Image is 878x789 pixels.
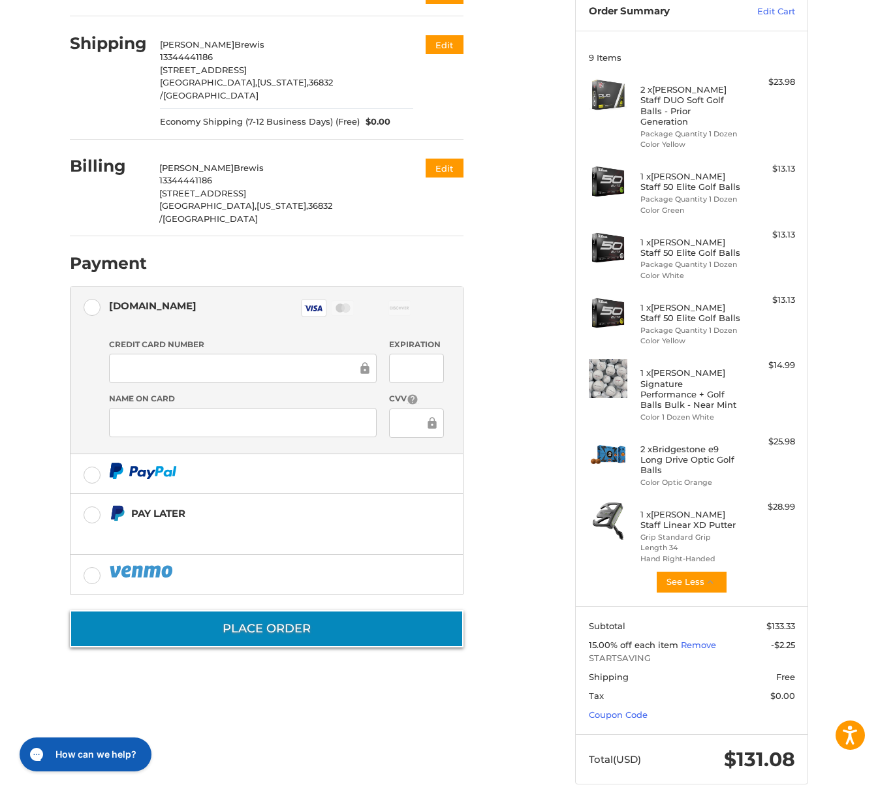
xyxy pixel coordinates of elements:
[589,621,625,631] span: Subtotal
[724,747,795,771] span: $131.08
[234,39,264,50] span: Brewis
[589,709,648,720] a: Coupon Code
[163,90,259,101] span: [GEOGRAPHIC_DATA]
[640,509,740,531] h4: 1 x [PERSON_NAME] Staff Linear XD Putter
[640,84,740,127] h4: 2 x [PERSON_NAME] Staff DUO Soft Golf Balls - Prior Generation
[640,259,740,270] li: Package Quantity 1 Dozen
[426,159,463,178] button: Edit
[70,33,147,54] h2: Shipping
[257,200,308,211] span: [US_STATE],
[681,640,716,650] a: Remove
[159,200,332,224] span: 36832 /
[589,52,795,63] h3: 9 Items
[589,690,604,701] span: Tax
[389,393,443,405] label: CVV
[360,116,391,129] span: $0.00
[589,652,795,665] span: STARTSAVING
[160,65,247,75] span: [STREET_ADDRESS]
[640,129,740,140] li: Package Quantity 1 Dozen
[160,39,234,50] span: [PERSON_NAME]
[640,477,740,488] li: Color Optic Orange
[640,302,740,324] h4: 1 x [PERSON_NAME] Staff 50 Elite Golf Balls
[589,753,641,766] span: Total (USD)
[160,116,360,129] span: Economy Shipping (7-12 Business Days) (Free)
[640,532,740,543] li: Grip Standard Grip
[640,412,740,423] li: Color 1 Dozen White
[640,444,740,476] h4: 2 x Bridgestone e9 Long Drive Optic Golf Balls
[776,672,795,682] span: Free
[640,205,740,216] li: Color Green
[70,156,146,176] h2: Billing
[766,621,795,631] span: $133.33
[640,171,740,193] h4: 1 x [PERSON_NAME] Staff 50 Elite Golf Balls
[744,294,795,307] div: $13.13
[744,76,795,89] div: $23.98
[589,672,629,682] span: Shipping
[163,213,258,224] span: [GEOGRAPHIC_DATA]
[389,339,443,350] label: Expiration
[109,527,382,538] iframe: PayPal Message 1
[70,253,147,273] h2: Payment
[234,162,264,173] span: Brewis
[13,733,155,776] iframe: Gorgias live chat messenger
[640,367,740,410] h4: 1 x [PERSON_NAME] Signature Performance + Golf Balls Bulk - Near Mint
[640,139,740,150] li: Color Yellow
[70,610,463,647] button: Place Order
[109,393,377,405] label: Name on Card
[109,505,125,521] img: Pay Later icon
[640,553,740,565] li: Hand Right-Handed
[159,175,212,185] span: 13344441186
[257,77,309,87] span: [US_STATE],
[744,435,795,448] div: $25.98
[770,754,878,789] iframe: Google Customer Reviews
[160,52,213,62] span: 13344441186
[640,335,740,347] li: Color Yellow
[744,501,795,514] div: $28.99
[109,339,377,350] label: Credit Card Number
[131,503,381,524] div: Pay Later
[159,200,257,211] span: [GEOGRAPHIC_DATA],
[426,35,463,54] button: Edit
[771,640,795,650] span: -$2.25
[159,162,234,173] span: [PERSON_NAME]
[729,5,795,18] a: Edit Cart
[744,162,795,176] div: $13.13
[640,237,740,258] h4: 1 x [PERSON_NAME] Staff 50 Elite Golf Balls
[640,270,740,281] li: Color White
[744,359,795,372] div: $14.99
[640,194,740,205] li: Package Quantity 1 Dozen
[109,295,196,317] div: [DOMAIN_NAME]
[109,463,177,479] img: PayPal icon
[159,188,246,198] span: [STREET_ADDRESS]
[655,570,728,594] button: See Less
[160,77,257,87] span: [GEOGRAPHIC_DATA],
[589,640,681,650] span: 15.00% off each item
[589,5,729,18] h3: Order Summary
[160,77,333,101] span: 36832 /
[640,542,740,553] li: Length 34
[744,228,795,241] div: $13.13
[109,563,176,580] img: PayPal icon
[770,690,795,701] span: $0.00
[640,325,740,336] li: Package Quantity 1 Dozen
